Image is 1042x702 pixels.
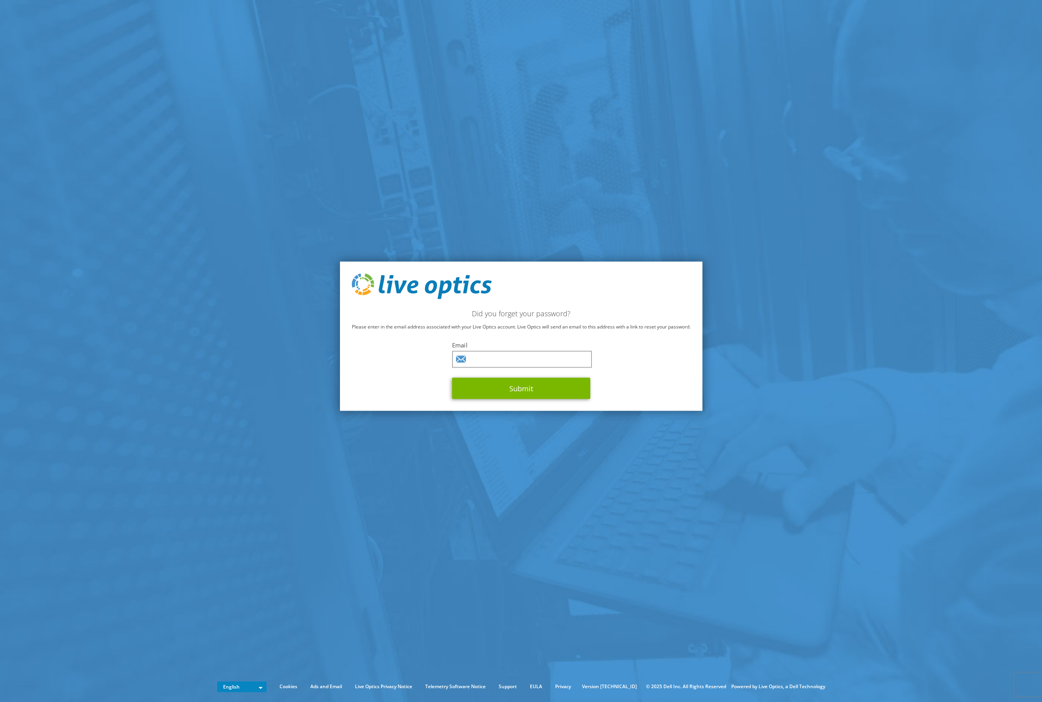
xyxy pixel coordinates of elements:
[578,682,641,691] li: Version [TECHNICAL_ID]
[349,682,418,691] a: Live Optics Privacy Notice
[352,323,691,331] p: Please enter in the email address associated with your Live Optics account. Live Optics will send...
[549,682,577,691] a: Privacy
[304,682,348,691] a: Ads and Email
[452,341,590,349] label: Email
[524,682,548,691] a: EULA
[274,682,303,691] a: Cookies
[452,378,590,399] button: Submit
[352,273,492,299] img: live_optics_svg.svg
[493,682,523,691] a: Support
[419,682,492,691] a: Telemetry Software Notice
[642,682,730,691] li: © 2025 Dell Inc. All Rights Reserved
[731,682,825,691] li: Powered by Live Optics, a Dell Technology
[352,309,691,318] h2: Did you forget your password?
